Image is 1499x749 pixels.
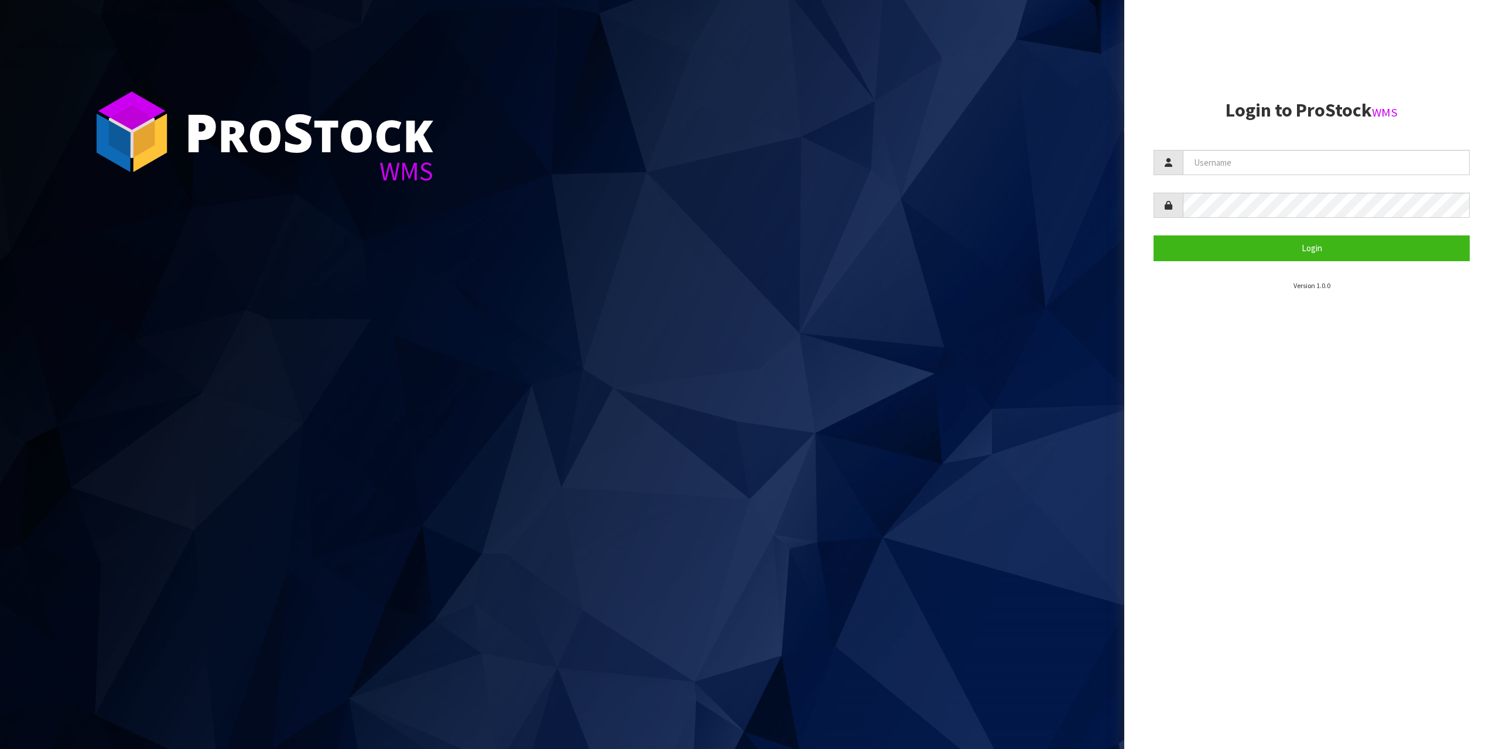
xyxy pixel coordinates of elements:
img: ProStock Cube [88,88,176,176]
small: Version 1.0.0 [1293,281,1330,290]
span: P [184,96,218,167]
h2: Login to ProStock [1154,100,1470,121]
button: Login [1154,235,1470,261]
div: ro tock [184,105,433,158]
small: WMS [1372,105,1398,120]
div: WMS [184,158,433,184]
span: S [283,96,313,167]
input: Username [1183,150,1470,175]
